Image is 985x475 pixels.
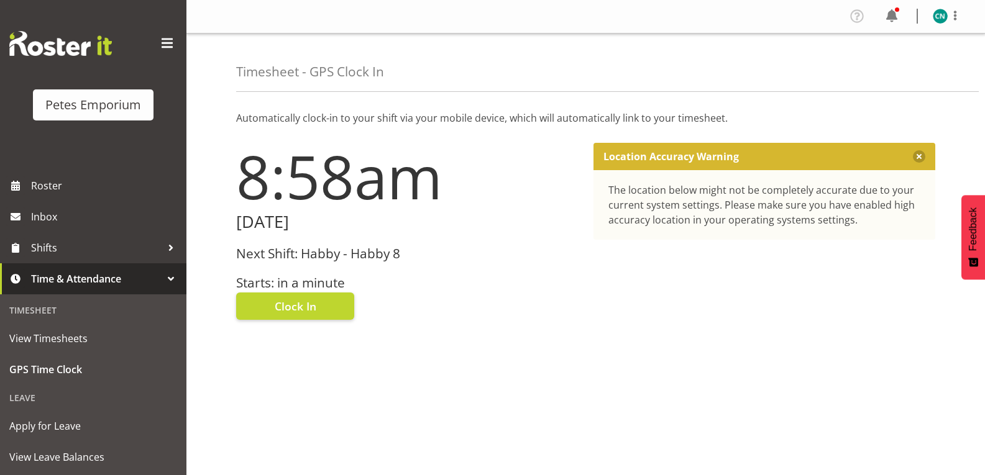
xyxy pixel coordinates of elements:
[31,238,162,257] span: Shifts
[31,176,180,195] span: Roster
[9,448,177,466] span: View Leave Balances
[3,323,183,354] a: View Timesheets
[9,329,177,348] span: View Timesheets
[9,417,177,435] span: Apply for Leave
[236,212,579,232] h2: [DATE]
[236,143,579,210] h1: 8:58am
[275,298,316,314] span: Clock In
[968,207,979,251] span: Feedback
[236,247,579,261] h3: Next Shift: Habby - Habby 8
[3,441,183,473] a: View Leave Balances
[236,111,935,125] p: Automatically clock-in to your shift via your mobile device, which will automatically link to you...
[236,276,579,290] h3: Starts: in a minute
[3,385,183,410] div: Leave
[9,31,112,56] img: Rosterit website logo
[45,96,141,114] div: Petes Emporium
[31,269,162,288] span: Time & Attendance
[3,297,183,323] div: Timesheet
[603,150,739,163] p: Location Accuracy Warning
[961,195,985,279] button: Feedback - Show survey
[608,183,921,227] div: The location below might not be completely accurate due to your current system settings. Please m...
[236,65,384,79] h4: Timesheet - GPS Clock In
[9,360,177,379] span: GPS Time Clock
[236,292,354,320] button: Clock In
[3,354,183,385] a: GPS Time Clock
[933,9,948,24] img: christine-neville11214.jpg
[913,150,925,163] button: Close message
[3,410,183,441] a: Apply for Leave
[31,207,180,226] span: Inbox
